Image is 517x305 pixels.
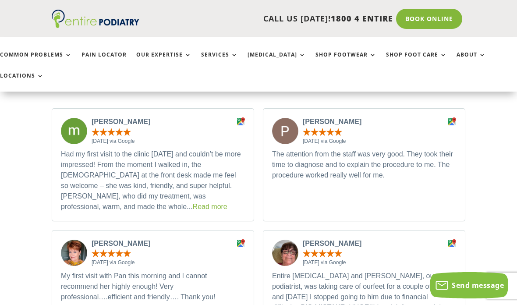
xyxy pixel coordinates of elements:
[81,52,127,71] a: Pain Locator
[52,10,139,28] img: logo (1)
[92,128,131,136] span: Rated 5
[303,138,456,145] span: [DATE] via Google
[303,259,456,266] span: [DATE] via Google
[193,203,227,210] a: Read more
[396,9,462,29] a: Book Online
[92,117,232,127] h3: [PERSON_NAME]
[303,239,443,248] h3: [PERSON_NAME]
[61,271,245,302] p: My first visit with Pan this morning and I cannot recommend her highly enough! Very professional…...
[331,13,393,24] span: 1800 4 ENTIRE
[92,249,131,257] span: Rated 5
[452,280,504,290] span: Send message
[136,52,191,71] a: Our Expertise
[457,52,486,71] a: About
[92,138,245,145] span: [DATE] via Google
[303,249,342,257] span: Rated 5
[61,149,245,212] p: Had my first visit to the clinic [DATE] and couldn’t be more impressed! From the moment I walked ...
[386,52,447,71] a: Shop Foot Care
[92,239,232,248] h3: [PERSON_NAME]
[272,149,456,181] p: The attention from the staff was very good. They took their time to diagnose and to explain the p...
[303,128,342,136] span: Rated 5
[303,117,443,127] h3: [PERSON_NAME]
[52,21,139,30] a: Entire Podiatry
[201,52,238,71] a: Services
[248,52,306,71] a: [MEDICAL_DATA]
[143,13,393,25] p: CALL US [DATE]!
[92,259,245,266] span: [DATE] via Google
[315,52,376,71] a: Shop Footwear
[430,272,508,298] button: Send message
